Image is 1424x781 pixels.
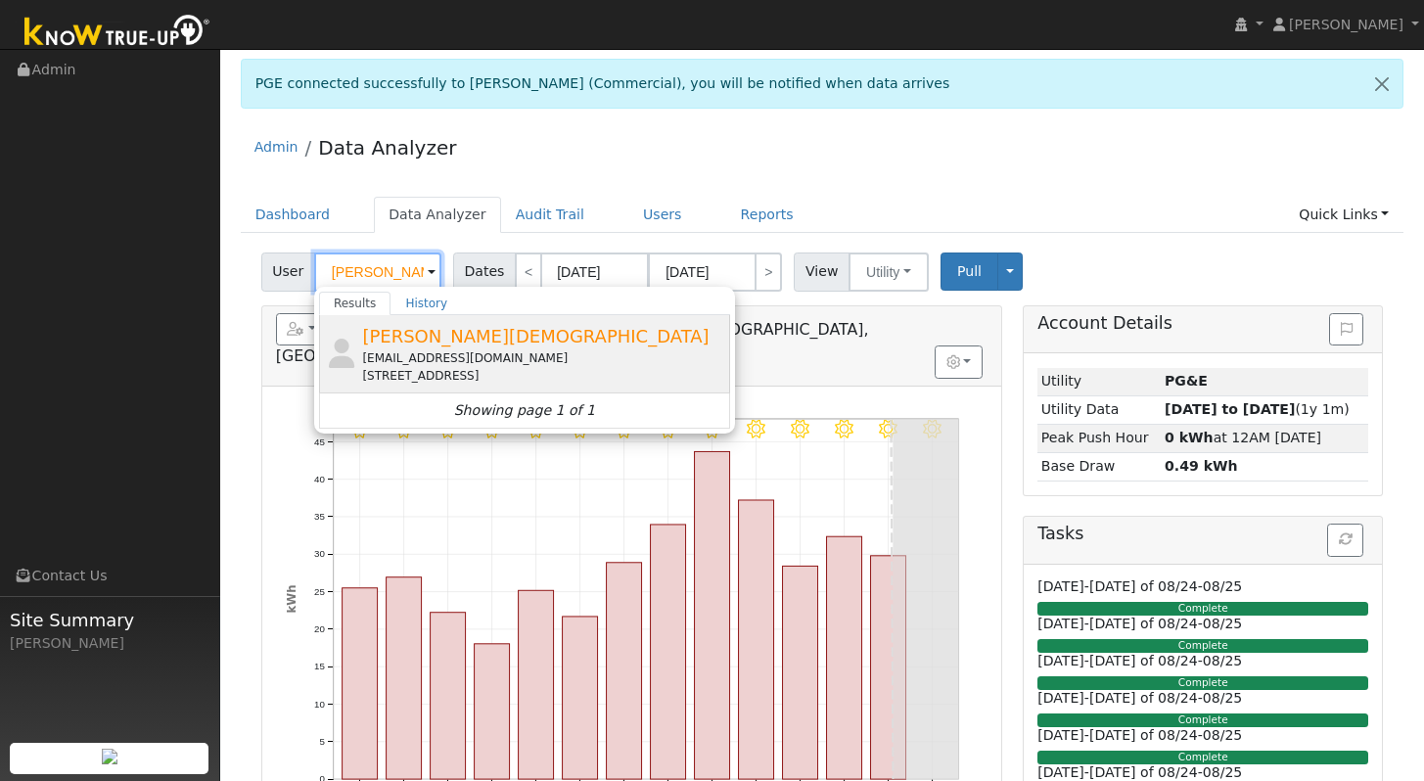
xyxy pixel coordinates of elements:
[747,420,765,438] i: 8/09 - Clear
[10,633,209,654] div: [PERSON_NAME]
[314,549,325,560] text: 30
[241,59,1404,109] div: PGE connected successfully to [PERSON_NAME] (Commercial), you will be notified when data arrives
[515,253,542,292] a: <
[849,253,929,292] button: Utility
[694,452,729,780] rect: onclick=""
[871,556,906,779] rect: onclick=""
[1165,430,1214,445] strong: 0 kWh
[1037,727,1368,744] h6: [DATE]-[DATE] of 08/24-08/25
[957,263,982,279] span: Pull
[1037,368,1161,396] td: Utility
[527,420,545,438] i: 8/04 - Clear
[1037,653,1368,669] h6: [DATE]-[DATE] of 08/24-08/25
[474,644,509,779] rect: onclick=""
[314,623,325,634] text: 20
[319,292,391,315] a: Results
[314,511,325,522] text: 35
[606,563,641,779] rect: onclick=""
[454,400,595,421] i: Showing page 1 of 1
[1037,424,1161,452] td: Peak Push Hour
[571,420,589,438] i: 8/05 - Clear
[314,253,441,292] input: Select a User
[726,197,808,233] a: Reports
[782,567,817,780] rect: onclick=""
[738,500,773,779] rect: onclick=""
[102,749,117,764] img: retrieve
[261,253,315,292] span: User
[314,474,325,484] text: 40
[254,139,299,155] a: Admin
[350,420,369,438] i: 7/31 - Clear
[1162,424,1369,452] td: at 12AM [DATE]
[1037,690,1368,707] h6: [DATE]-[DATE] of 08/24-08/25
[826,536,861,779] rect: onclick=""
[1165,401,1295,417] strong: [DATE] to [DATE]
[314,699,325,710] text: 10
[1289,17,1403,32] span: [PERSON_NAME]
[1165,401,1350,417] span: (1y 1m)
[314,586,325,597] text: 25
[342,588,377,779] rect: onclick=""
[15,11,220,55] img: Know True-Up
[794,253,850,292] span: View
[650,525,685,779] rect: onclick=""
[615,420,633,438] i: 8/06 - Clear
[703,420,721,438] i: 8/08 - Clear
[386,577,421,779] rect: onclick=""
[1037,313,1368,334] h5: Account Details
[755,253,782,292] a: >
[835,420,853,438] i: 8/11 - Clear
[1037,524,1368,544] h5: Tasks
[1037,639,1368,653] div: Complete
[1037,676,1368,690] div: Complete
[362,367,725,385] div: [STREET_ADDRESS]
[628,197,697,233] a: Users
[1037,578,1368,595] h6: [DATE]-[DATE] of 08/24-08/25
[1327,524,1363,557] button: Refresh
[314,436,325,447] text: 45
[1037,602,1368,616] div: Complete
[1037,713,1368,727] div: Complete
[1037,452,1161,481] td: Base Draw
[374,197,501,233] a: Data Analyzer
[482,420,501,438] i: 8/03 - Clear
[1165,458,1238,474] strong: 0.49 kWh
[562,617,597,779] rect: onclick=""
[1284,197,1403,233] a: Quick Links
[284,585,298,614] text: kWh
[314,662,325,672] text: 15
[1329,313,1363,346] button: Issue History
[1037,395,1161,424] td: Utility Data
[659,420,677,438] i: 8/07 - Clear
[1037,616,1368,632] h6: [DATE]-[DATE] of 08/24-08/25
[362,326,709,346] span: [PERSON_NAME][DEMOGRAPHIC_DATA]
[276,320,869,366] span: [GEOGRAPHIC_DATA], [GEOGRAPHIC_DATA]
[453,253,516,292] span: Dates
[390,292,462,315] a: History
[318,136,456,160] a: Data Analyzer
[1165,373,1208,389] strong: ID: 17177816, authorized: 08/14/25
[362,349,725,367] div: [EMAIL_ADDRESS][DOMAIN_NAME]
[10,607,209,633] span: Site Summary
[1361,60,1402,108] a: Close
[430,613,465,779] rect: onclick=""
[394,420,413,438] i: 8/01 - Clear
[438,420,457,438] i: 8/02 - Clear
[319,736,324,747] text: 5
[879,420,897,438] i: 8/12 - Clear
[241,197,345,233] a: Dashboard
[501,197,599,233] a: Audit Trail
[518,591,553,780] rect: onclick=""
[791,420,809,438] i: 8/10 - Clear
[941,253,998,291] button: Pull
[1037,764,1368,781] h6: [DATE]-[DATE] of 08/24-08/25
[1037,751,1368,764] div: Complete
